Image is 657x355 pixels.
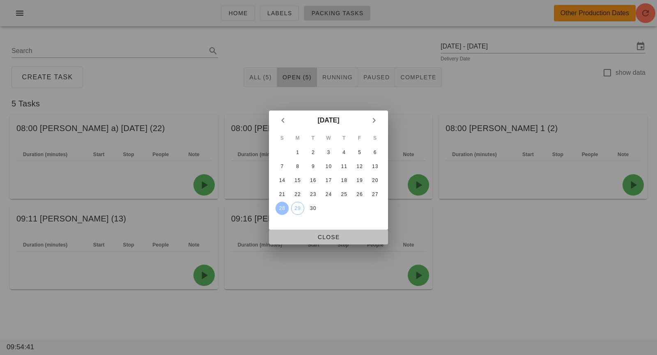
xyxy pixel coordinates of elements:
th: M [290,131,305,145]
button: 18 [338,174,351,187]
div: 18 [338,177,351,183]
button: 20 [368,174,381,187]
button: 13 [368,160,381,173]
div: 17 [322,177,335,183]
button: 8 [291,160,304,173]
button: 5 [353,146,366,159]
button: 12 [353,160,366,173]
button: [DATE] [314,112,342,129]
div: 30 [306,205,319,211]
th: S [368,131,382,145]
button: 22 [291,188,304,201]
div: 9 [306,164,319,169]
th: F [352,131,367,145]
button: 9 [306,160,319,173]
div: 15 [291,177,304,183]
button: 24 [322,188,335,201]
div: 8 [291,164,304,169]
div: 3 [322,150,335,155]
div: 13 [368,164,381,169]
button: 3 [322,146,335,159]
button: 23 [306,188,319,201]
button: 2 [306,146,319,159]
div: 16 [306,177,319,183]
div: 26 [353,191,366,197]
button: 4 [338,146,351,159]
div: 12 [353,164,366,169]
div: 25 [338,191,351,197]
button: 10 [322,160,335,173]
div: 28 [276,205,289,211]
button: 7 [276,160,289,173]
button: 15 [291,174,304,187]
div: 5 [353,150,366,155]
button: 25 [338,188,351,201]
button: 30 [306,202,319,215]
button: 28 [276,202,289,215]
div: 23 [306,191,319,197]
th: W [321,131,336,145]
button: 1 [291,146,304,159]
button: 11 [338,160,351,173]
th: T [337,131,351,145]
div: 14 [276,177,289,183]
button: Previous month [276,113,290,128]
button: 14 [276,174,289,187]
button: 26 [353,188,366,201]
div: 19 [353,177,366,183]
div: 20 [368,177,381,183]
div: 22 [291,191,304,197]
div: 27 [368,191,381,197]
div: 1 [291,150,304,155]
th: T [306,131,320,145]
button: 29 [291,202,304,215]
div: 7 [276,164,289,169]
div: 6 [368,150,381,155]
button: Next month [367,113,381,128]
span: Close [276,234,381,240]
button: 19 [353,174,366,187]
button: Close [269,230,388,244]
div: 29 [292,205,304,211]
button: 17 [322,174,335,187]
button: 27 [368,188,381,201]
div: 24 [322,191,335,197]
th: S [275,131,289,145]
button: 21 [276,188,289,201]
div: 4 [338,150,351,155]
div: 10 [322,164,335,169]
div: 21 [276,191,289,197]
button: 6 [368,146,381,159]
div: 11 [338,164,351,169]
button: 16 [306,174,319,187]
div: 2 [306,150,319,155]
